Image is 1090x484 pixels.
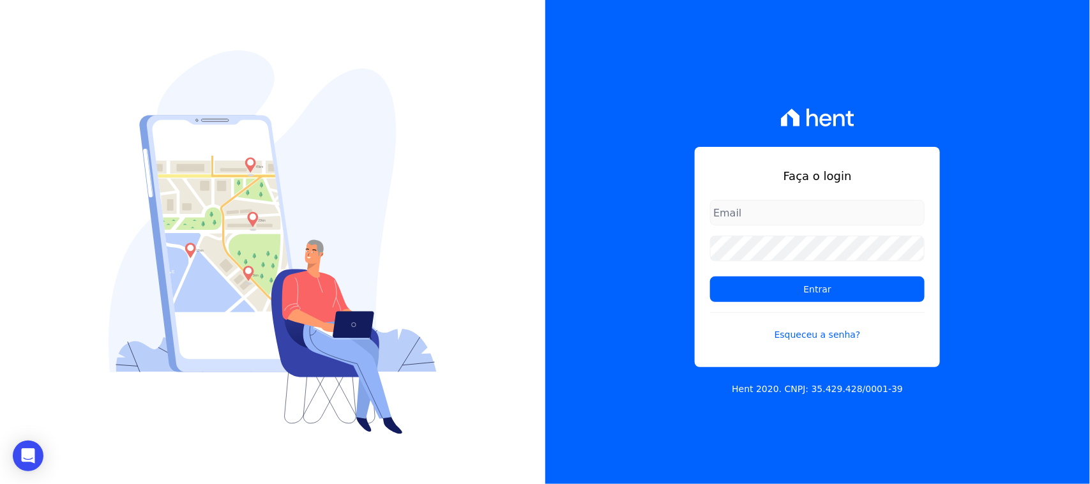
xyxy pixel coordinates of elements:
[710,276,925,302] input: Entrar
[710,312,925,342] a: Esqueceu a senha?
[710,167,925,185] h1: Faça o login
[710,200,925,225] input: Email
[13,441,43,471] div: Open Intercom Messenger
[732,382,903,396] p: Hent 2020. CNPJ: 35.429.428/0001-39
[109,50,437,434] img: Login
